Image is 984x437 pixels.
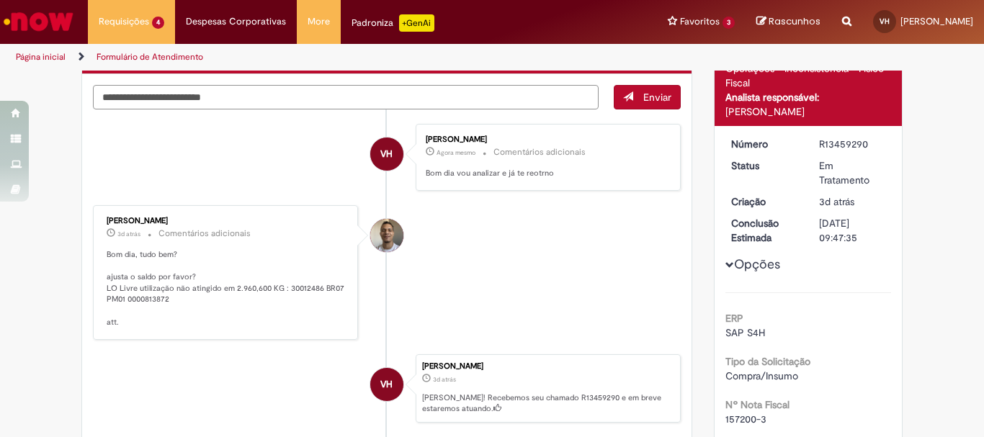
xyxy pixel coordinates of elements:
div: 28/08/2025 16:47:31 [819,194,886,209]
dt: Número [720,137,809,151]
img: ServiceNow [1,7,76,36]
time: 29/08/2025 08:44:06 [117,230,140,238]
span: Rascunhos [769,14,820,28]
span: Agora mesmo [437,148,475,157]
span: 3d atrás [117,230,140,238]
p: [PERSON_NAME]! Recebemos seu chamado R13459290 e em breve estaremos atuando. [422,392,673,415]
div: [PERSON_NAME] [422,362,673,371]
div: Analista responsável: [725,90,892,104]
time: 31/08/2025 10:40:04 [437,148,475,157]
div: [PERSON_NAME] [107,217,346,225]
div: Joziano De Jesus Oliveira [370,219,403,252]
div: [DATE] 09:47:35 [819,216,886,245]
span: Enviar [643,91,671,104]
p: +GenAi [399,14,434,32]
div: Operações - Inconsistência - Físico Fiscal [725,61,892,90]
span: Compra/Insumo [725,369,798,382]
small: Comentários adicionais [493,146,586,158]
span: Favoritos [680,14,720,29]
span: VH [880,17,890,26]
span: 157200-3 [725,413,766,425]
p: Bom dia, tudo bem? ajusta o saldo por favor? LO Livre utilização não atingido em 2.960,600 KG : 3... [107,249,346,328]
dt: Conclusão Estimada [720,216,809,245]
p: Bom dia vou analizar e já te reotrno [426,168,666,179]
time: 28/08/2025 16:47:31 [433,375,456,384]
dt: Criação [720,194,809,209]
li: Vitória Haro [93,354,681,423]
span: VH [380,367,393,402]
span: 4 [152,17,164,29]
div: [PERSON_NAME] [426,135,666,144]
span: 3 [723,17,735,29]
b: Nº Nota Fiscal [725,398,790,411]
textarea: Digite sua mensagem aqui... [93,85,599,109]
div: [PERSON_NAME] [725,104,892,119]
div: R13459290 [819,137,886,151]
ul: Trilhas de página [11,44,645,71]
div: Em Tratamento [819,158,886,187]
a: Formulário de Atendimento [97,51,203,63]
b: ERP [725,312,743,325]
b: Tipo da Solicitação [725,355,810,368]
small: Comentários adicionais [158,227,251,240]
button: Enviar [614,85,681,109]
div: Padroniza [352,14,434,32]
span: Requisições [99,14,149,29]
time: 28/08/2025 16:47:31 [819,195,854,208]
dt: Status [720,158,809,173]
span: More [308,14,330,29]
a: Rascunhos [756,15,820,29]
span: [PERSON_NAME] [900,15,973,27]
span: VH [380,137,393,171]
span: Despesas Corporativas [186,14,286,29]
a: Página inicial [16,51,66,63]
span: SAP S4H [725,326,765,339]
span: 3d atrás [433,375,456,384]
div: Vitória Haro [370,368,403,401]
div: Vitória Haro [370,138,403,171]
span: 3d atrás [819,195,854,208]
